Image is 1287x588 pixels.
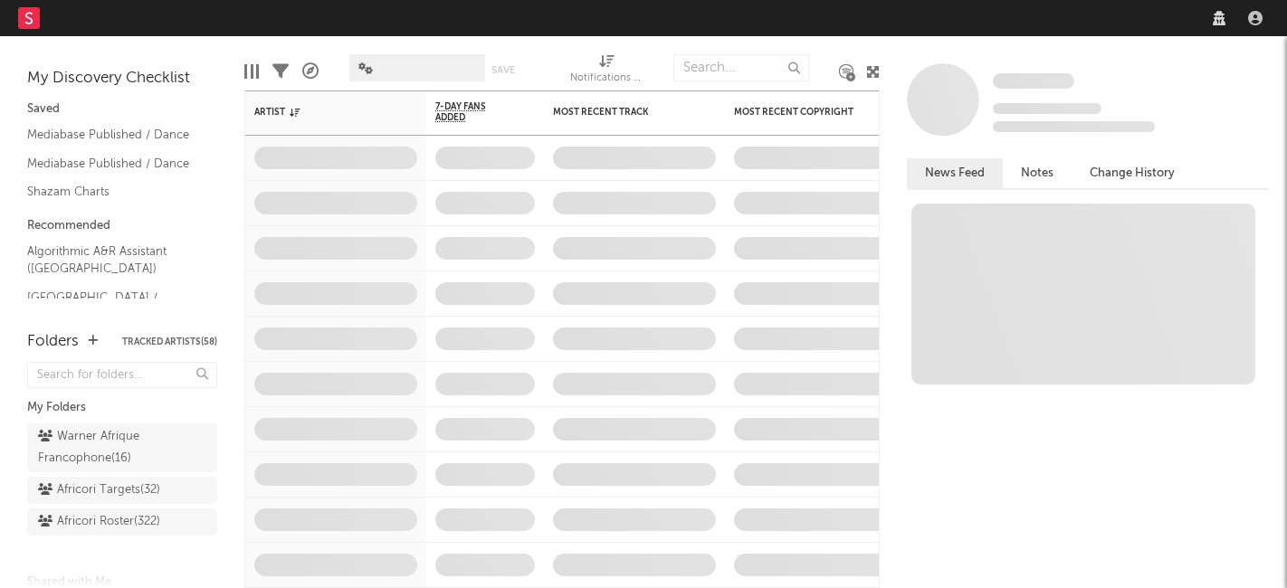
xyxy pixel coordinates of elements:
[302,45,319,98] div: A&R Pipeline
[907,158,1003,188] button: News Feed
[254,107,390,118] div: Artist
[734,107,870,118] div: Most Recent Copyright
[673,54,809,81] input: Search...
[27,99,217,120] div: Saved
[993,73,1074,89] span: Some Artist
[27,397,217,419] div: My Folders
[491,65,515,75] button: Save
[27,242,199,279] a: Algorithmic A&R Assistant ([GEOGRAPHIC_DATA])
[27,215,217,237] div: Recommended
[553,107,689,118] div: Most Recent Track
[122,337,217,346] button: Tracked Artists(58)
[993,103,1101,114] span: Tracking Since: [DATE]
[27,508,217,536] a: Africori Roster(322)
[27,331,79,353] div: Folders
[244,45,259,98] div: Edit Columns
[27,423,217,472] a: Warner Afrique Francophone(16)
[570,45,643,98] div: Notifications (Artist)
[27,68,217,90] div: My Discovery Checklist
[570,68,643,90] div: Notifications (Artist)
[27,477,217,504] a: Africori Targets(32)
[27,182,199,202] a: Shazam Charts
[1003,158,1072,188] button: Notes
[38,511,160,533] div: Africori Roster ( 322 )
[38,426,166,469] div: Warner Afrique Francophone ( 16 )
[993,121,1155,132] span: 0 fans last week
[27,154,199,174] a: Mediabase Published / Dance
[27,288,199,360] a: [GEOGRAPHIC_DATA] / [GEOGRAPHIC_DATA] / [GEOGRAPHIC_DATA] / All Africa A&R Assistant
[272,45,289,98] div: Filters
[1072,158,1193,188] button: Change History
[993,72,1074,90] a: Some Artist
[27,362,217,388] input: Search for folders...
[38,479,160,501] div: Africori Targets ( 32 )
[27,125,199,145] a: Mediabase Published / Dance
[435,101,508,123] span: 7-Day Fans Added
